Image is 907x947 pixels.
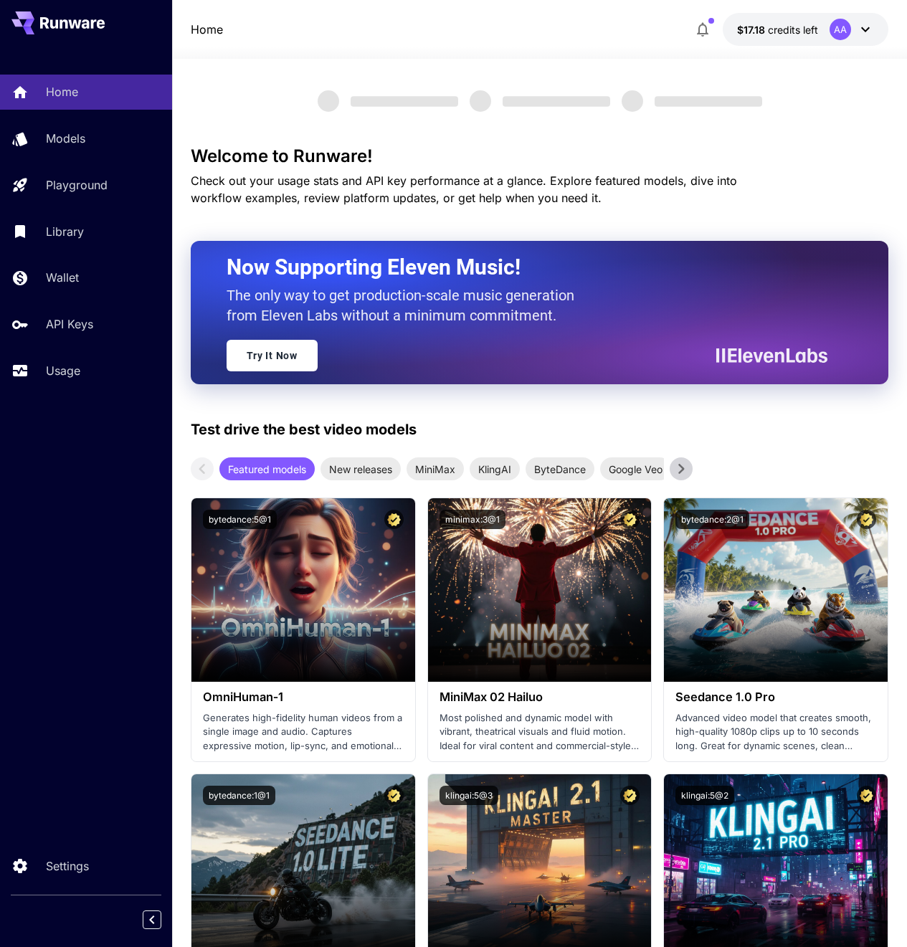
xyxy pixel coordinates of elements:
[675,510,749,529] button: bytedance:2@1
[227,254,817,281] h2: Now Supporting Eleven Music!
[675,786,734,805] button: klingai:5@2
[620,510,640,529] button: Certified Model – Vetted for best performance and includes a commercial license.
[440,690,640,704] h3: MiniMax 02 Hailuo
[320,462,401,477] span: New releases
[470,462,520,477] span: KlingAI
[227,285,585,325] p: The only way to get production-scale music generation from Eleven Labs without a minimum commitment.
[191,21,223,38] a: Home
[219,462,315,477] span: Featured models
[440,510,505,529] button: minimax:3@1
[737,22,818,37] div: $17.17812
[46,223,84,240] p: Library
[46,130,85,147] p: Models
[46,269,79,286] p: Wallet
[384,510,404,529] button: Certified Model – Vetted for best performance and includes a commercial license.
[153,907,172,933] div: Collapse sidebar
[384,786,404,805] button: Certified Model – Vetted for best performance and includes a commercial license.
[203,690,404,704] h3: OmniHuman‑1
[526,457,594,480] div: ByteDance
[857,510,876,529] button: Certified Model – Vetted for best performance and includes a commercial license.
[600,457,671,480] div: Google Veo
[46,857,89,875] p: Settings
[191,498,415,682] img: alt
[440,786,498,805] button: klingai:5@3
[440,711,640,753] p: Most polished and dynamic model with vibrant, theatrical visuals and fluid motion. Ideal for vira...
[227,340,318,371] a: Try It Now
[526,462,594,477] span: ByteDance
[428,498,652,682] img: alt
[191,21,223,38] nav: breadcrumb
[46,176,108,194] p: Playground
[675,711,876,753] p: Advanced video model that creates smooth, high-quality 1080p clips up to 10 seconds long. Great f...
[203,786,275,805] button: bytedance:1@1
[46,362,80,379] p: Usage
[46,315,93,333] p: API Keys
[857,786,876,805] button: Certified Model – Vetted for best performance and includes a commercial license.
[320,457,401,480] div: New releases
[191,173,737,205] span: Check out your usage stats and API key performance at a glance. Explore featured models, dive int...
[203,711,404,753] p: Generates high-fidelity human videos from a single image and audio. Captures expressive motion, l...
[470,457,520,480] div: KlingAI
[723,13,888,46] button: $17.17812AA
[675,690,876,704] h3: Seedance 1.0 Pro
[664,498,888,682] img: alt
[203,510,277,529] button: bytedance:5@1
[830,19,851,40] div: AA
[46,83,78,100] p: Home
[407,462,464,477] span: MiniMax
[620,786,640,805] button: Certified Model – Vetted for best performance and includes a commercial license.
[191,419,417,440] p: Test drive the best video models
[407,457,464,480] div: MiniMax
[219,457,315,480] div: Featured models
[600,462,671,477] span: Google Veo
[143,910,161,929] button: Collapse sidebar
[737,24,768,36] span: $17.18
[191,146,889,166] h3: Welcome to Runware!
[768,24,818,36] span: credits left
